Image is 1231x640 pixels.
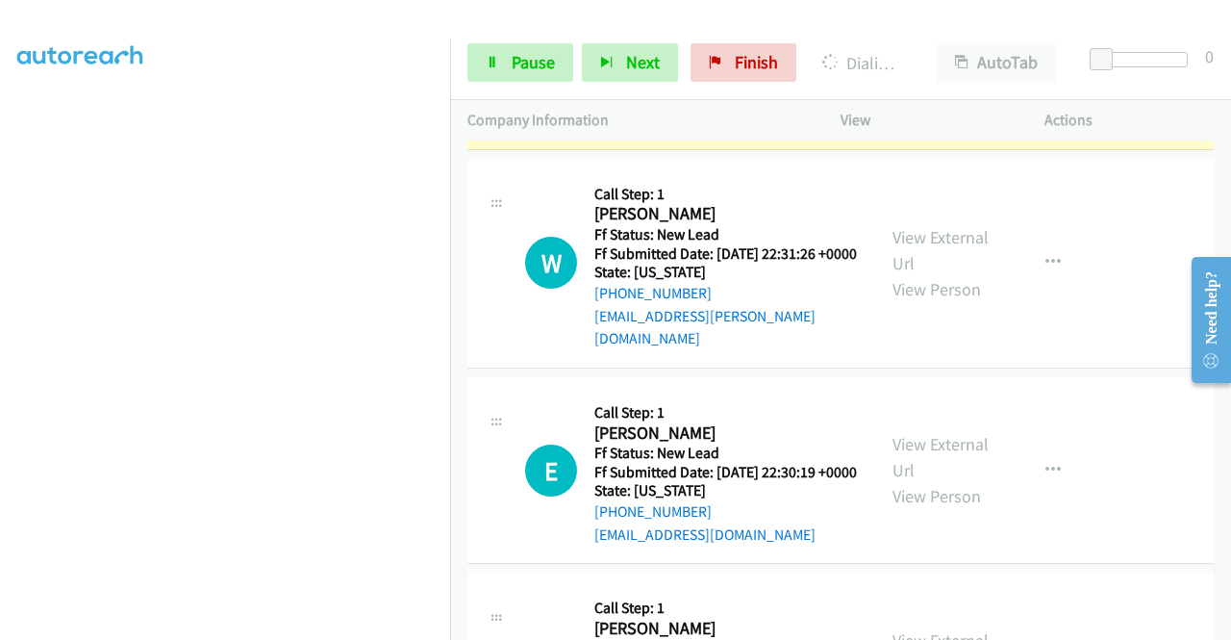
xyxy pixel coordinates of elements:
span: Finish [735,51,778,73]
a: View External Url [892,226,989,274]
h2: [PERSON_NAME] [594,422,857,445]
p: View [841,109,1010,132]
p: Actions [1044,109,1214,132]
a: View External Url [892,433,989,481]
h2: [PERSON_NAME] [594,618,857,640]
a: Pause [467,43,573,82]
h5: Call Step: 1 [594,403,857,422]
h5: Ff Status: New Lead [594,444,857,463]
a: Finish [691,43,796,82]
h5: Ff Status: New Lead [594,225,858,244]
a: [PHONE_NUMBER] [594,284,712,302]
a: [EMAIL_ADDRESS][PERSON_NAME][DOMAIN_NAME] [594,307,816,348]
h1: W [525,237,577,289]
a: [PHONE_NUMBER] [594,502,712,521]
div: Delay between calls (in seconds) [1099,52,1188,67]
button: AutoTab [937,43,1056,82]
div: The call is yet to be attempted [525,445,577,497]
div: The call is yet to be attempted [525,237,577,289]
span: Pause [512,51,555,73]
p: Company Information [467,109,806,132]
h5: State: [US_STATE] [594,481,857,500]
h5: Ff Submitted Date: [DATE] 22:31:26 +0000 [594,244,858,264]
a: View Person [892,278,981,300]
h5: Call Step: 1 [594,185,858,204]
h5: Call Step: 1 [594,599,857,618]
h1: E [525,445,577,497]
h5: State: [US_STATE] [594,263,858,282]
h2: [PERSON_NAME] [594,203,858,225]
h5: Ff Submitted Date: [DATE] 22:30:19 +0000 [594,463,857,482]
button: Next [582,43,678,82]
a: [EMAIL_ADDRESS][DOMAIN_NAME] [594,525,816,544]
div: 0 [1205,43,1214,69]
span: Next [626,51,660,73]
iframe: Resource Center [1176,243,1231,397]
p: Dialing [PERSON_NAME] [822,50,902,76]
a: View Person [892,485,981,507]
